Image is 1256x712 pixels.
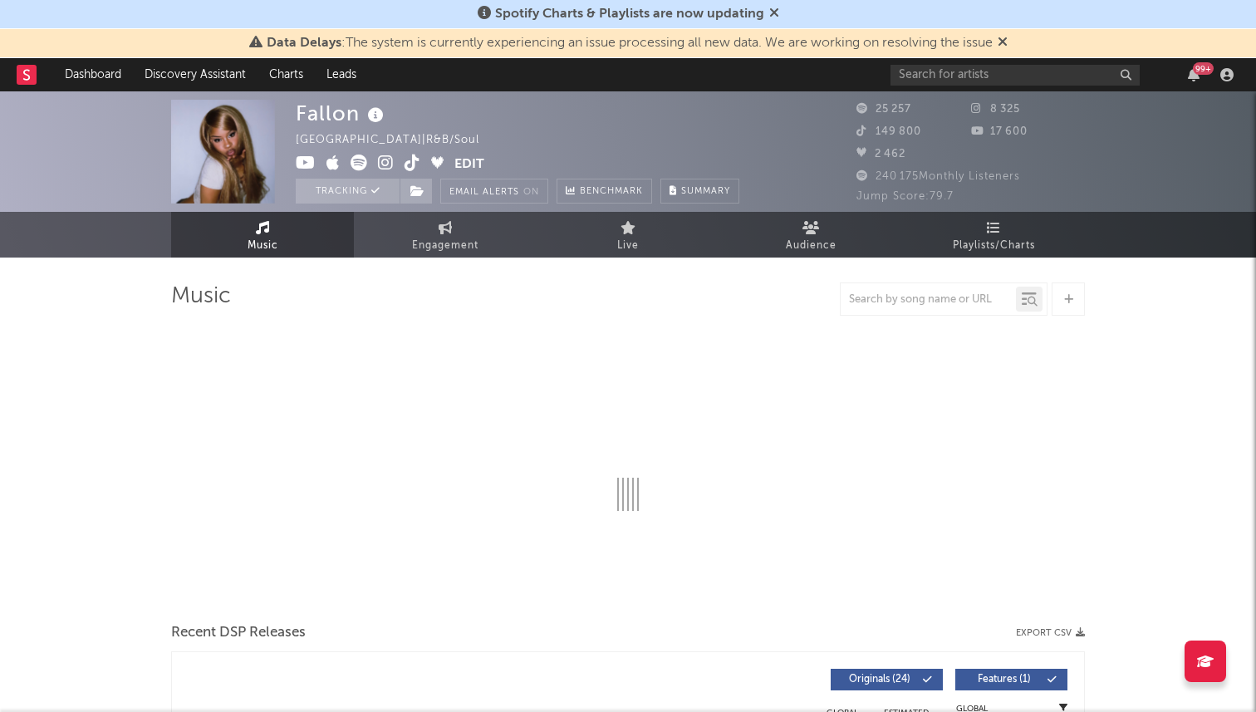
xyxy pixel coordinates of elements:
[296,100,388,127] div: Fallon
[1193,62,1214,75] div: 99 +
[660,179,739,204] button: Summary
[53,58,133,91] a: Dashboard
[267,37,341,50] span: Data Delays
[495,7,764,21] span: Spotify Charts & Playlists are now updating
[537,212,719,258] a: Live
[580,182,643,202] span: Benchmark
[296,130,498,150] div: [GEOGRAPHIC_DATA] | R&B/Soul
[296,179,400,204] button: Tracking
[856,126,921,137] span: 149 800
[1188,68,1200,81] button: 99+
[953,236,1035,256] span: Playlists/Charts
[769,7,779,21] span: Dismiss
[719,212,902,258] a: Audience
[440,179,548,204] button: Email AlertsOn
[248,236,278,256] span: Music
[315,58,368,91] a: Leads
[841,293,1016,307] input: Search by song name or URL
[856,104,911,115] span: 25 257
[258,58,315,91] a: Charts
[971,126,1028,137] span: 17 600
[841,675,918,685] span: Originals ( 24 )
[617,236,639,256] span: Live
[902,212,1085,258] a: Playlists/Charts
[454,155,484,175] button: Edit
[955,669,1067,690] button: Features(1)
[890,65,1140,86] input: Search for artists
[523,188,539,197] em: On
[171,623,306,643] span: Recent DSP Releases
[786,236,837,256] span: Audience
[856,171,1020,182] span: 240 175 Monthly Listeners
[557,179,652,204] a: Benchmark
[681,187,730,196] span: Summary
[412,236,478,256] span: Engagement
[267,37,993,50] span: : The system is currently experiencing an issue processing all new data. We are working on resolv...
[971,104,1020,115] span: 8 325
[966,675,1043,685] span: Features ( 1 )
[856,149,905,160] span: 2 462
[354,212,537,258] a: Engagement
[856,191,954,202] span: Jump Score: 79.7
[831,669,943,690] button: Originals(24)
[998,37,1008,50] span: Dismiss
[133,58,258,91] a: Discovery Assistant
[1016,628,1085,638] button: Export CSV
[171,212,354,258] a: Music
